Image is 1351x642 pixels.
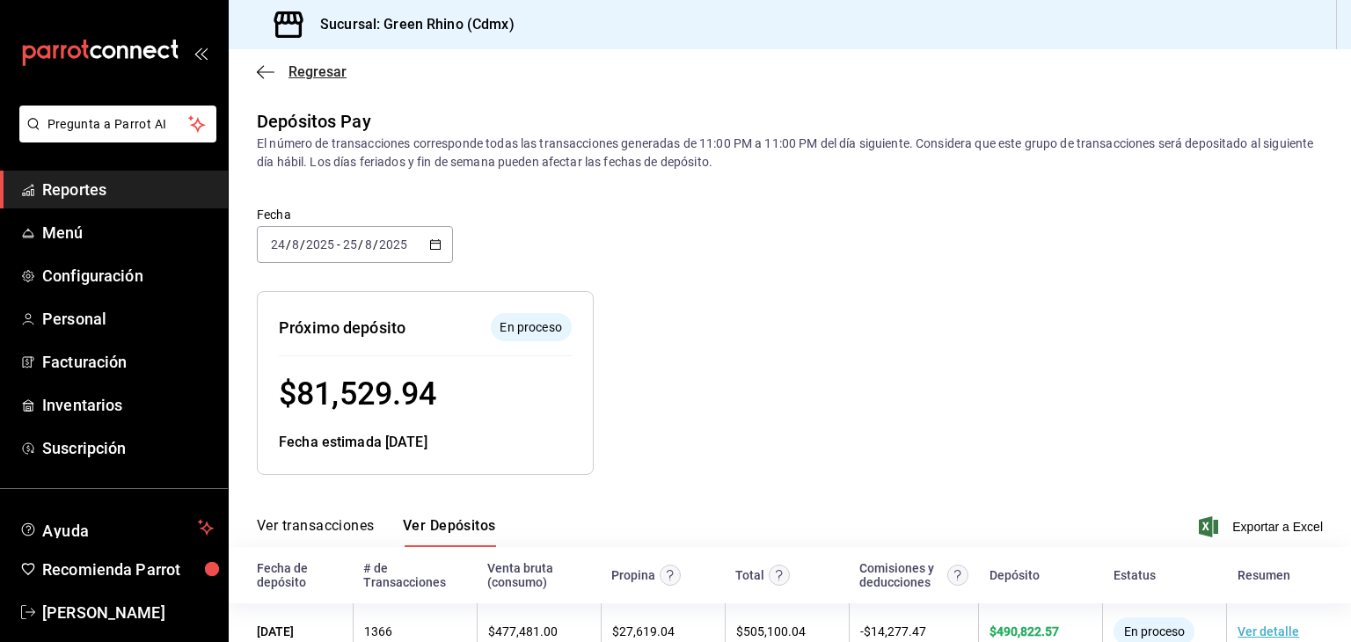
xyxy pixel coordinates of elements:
span: $ 505,100.04 [736,624,806,638]
svg: Este monto equivale al total de la venta más otros abonos antes de aplicar comisión e IVA. [769,565,790,586]
button: open_drawer_menu [194,46,208,60]
span: $ 477,481.00 [488,624,558,638]
span: [PERSON_NAME] [42,601,214,624]
span: / [358,237,363,252]
div: Fecha estimada [DATE] [279,432,572,453]
label: Fecha [257,208,453,221]
button: Pregunta a Parrot AI [19,106,216,142]
div: Fecha de depósito [257,561,342,589]
a: Pregunta a Parrot AI [12,128,216,146]
span: En proceso [493,318,568,337]
div: Comisiones y deducciones [859,561,942,589]
input: ---- [378,237,408,252]
input: -- [291,237,300,252]
div: El número de transacciones corresponde todas las transacciones generadas de 11:00 PM a 11:00 PM d... [257,135,1323,171]
span: / [373,237,378,252]
div: Total [735,568,764,582]
div: # de Transacciones [363,561,466,589]
span: $ 81,529.94 [279,376,436,412]
button: Regresar [257,63,347,80]
span: $ 27,619.04 [612,624,675,638]
input: -- [364,237,373,252]
button: Ver transacciones [257,517,375,547]
span: / [300,237,305,252]
span: Configuración [42,264,214,288]
span: Inventarios [42,393,214,417]
span: - [337,237,340,252]
span: Menú [42,221,214,244]
div: Estatus [1114,568,1156,582]
div: El depósito aún no se ha enviado a tu cuenta bancaria. [491,313,572,341]
span: Suscripción [42,436,214,460]
button: Ver Depósitos [403,517,496,547]
span: En proceso [1117,624,1192,638]
span: Pregunta a Parrot AI [47,115,189,134]
input: ---- [305,237,335,252]
span: $ 490,822.57 [990,624,1059,638]
span: Facturación [42,350,214,374]
a: Ver detalle [1238,624,1299,638]
div: Resumen [1238,568,1290,582]
span: Personal [42,307,214,331]
input: -- [342,237,358,252]
div: Venta bruta (consumo) [487,561,590,589]
span: / [286,237,291,252]
div: Depósito [990,568,1040,582]
div: navigation tabs [257,517,496,547]
span: Recomienda Parrot [42,558,214,581]
div: Próximo depósito [279,316,405,339]
svg: Contempla comisión de ventas y propinas, IVA, cancelaciones y devoluciones. [947,565,968,586]
svg: Las propinas mostradas excluyen toda configuración de retención. [660,565,681,586]
span: - $ 14,277.47 [860,624,926,638]
div: Depósitos Pay [257,108,371,135]
input: -- [270,237,286,252]
span: Reportes [42,178,214,201]
h3: Sucursal: Green Rhino (Cdmx) [306,14,515,35]
span: Regresar [288,63,347,80]
div: Propina [611,568,655,582]
span: Ayuda [42,517,191,538]
button: Exportar a Excel [1202,516,1323,537]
